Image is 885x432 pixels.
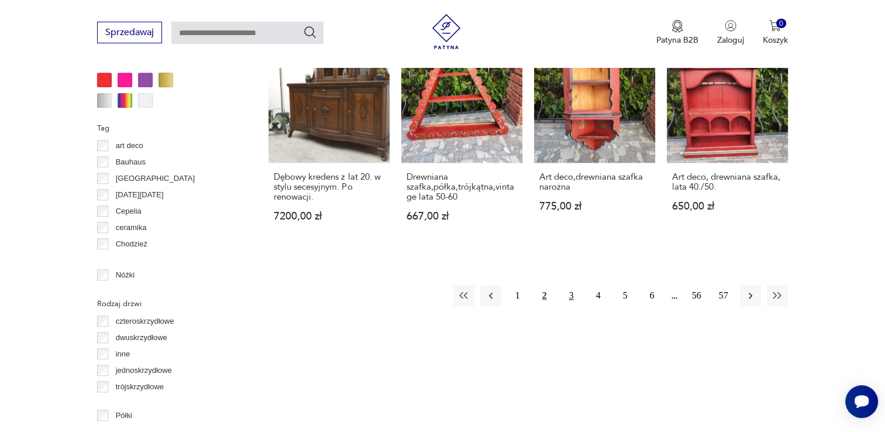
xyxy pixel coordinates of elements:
[116,315,174,328] p: czteroskrzydłowe
[672,201,783,211] p: 650,00 zł
[763,35,788,46] p: Koszyk
[845,385,878,418] iframe: Smartsupp widget button
[561,285,582,306] button: 3
[116,269,135,282] p: Nóżki
[407,172,517,202] h3: Drewniana szafka,półka,trójkątna,vintage lata 50-60
[116,254,145,267] p: Ćmielów
[116,380,164,393] p: trójskrzydłowe
[656,35,698,46] p: Patyna B2B
[116,139,143,152] p: art deco
[116,172,195,185] p: [GEOGRAPHIC_DATA]
[539,172,650,192] h3: Art deco,drewniana szafka narożna
[116,188,164,201] p: [DATE][DATE]
[667,42,788,244] a: Art deco, drewniana szafka, lata 40./50.Art deco, drewniana szafka, lata 40./50.650,00 zł
[429,14,464,49] img: Patyna - sklep z meblami i dekoracjami vintage
[116,348,130,361] p: inne
[717,35,744,46] p: Zaloguj
[274,172,384,202] h3: Dębowy kredens z lat 20. w stylu secesyjnym. Po renowacji.
[534,42,655,244] a: Art deco,drewniana szafka narożnaArt deco,drewniana szafka narożna775,00 zł
[97,29,162,37] a: Sprzedawaj
[268,42,390,244] a: Dębowy kredens z lat 20. w stylu secesyjnym. Po renowacji.Dębowy kredens z lat 20. w stylu secesy...
[534,285,555,306] button: 2
[401,42,522,244] a: Drewniana szafka,półka,trójkątna,vintage lata 50-60Drewniana szafka,półka,trójkątna,vintage lata ...
[615,285,636,306] button: 5
[642,285,663,306] button: 6
[116,409,132,422] p: Półki
[776,19,786,29] div: 0
[116,331,167,344] p: dwuskrzydłowe
[116,238,147,251] p: Chodzież
[116,364,172,377] p: jednoskrzydłowe
[686,285,707,306] button: 56
[116,221,147,234] p: ceramika
[725,20,736,32] img: Ikonka użytkownika
[672,172,783,192] h3: Art deco, drewniana szafka, lata 40./50.
[407,211,517,221] p: 667,00 zł
[656,20,698,46] button: Patyna B2B
[539,201,650,211] p: 775,00 zł
[97,22,162,43] button: Sprzedawaj
[97,122,240,135] p: Tag
[274,211,384,221] p: 7200,00 zł
[507,285,528,306] button: 1
[97,297,240,310] p: Rodzaj drzwi
[116,205,142,218] p: Cepelia
[717,20,744,46] button: Zaloguj
[656,20,698,46] a: Ikona medaluPatyna B2B
[303,25,317,39] button: Szukaj
[672,20,683,33] img: Ikona medalu
[763,20,788,46] button: 0Koszyk
[769,20,781,32] img: Ikona koszyka
[116,156,146,169] p: Bauhaus
[713,285,734,306] button: 57
[588,285,609,306] button: 4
